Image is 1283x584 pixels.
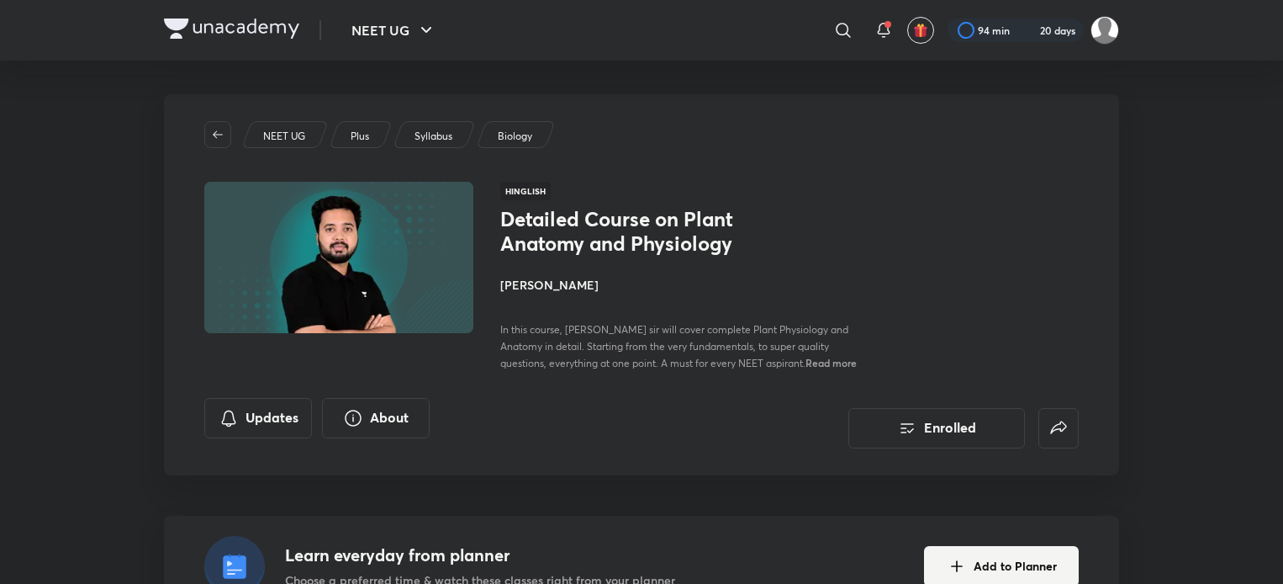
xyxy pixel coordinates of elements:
h1: Detailed Course on Plant Anatomy and Physiology [500,207,775,256]
span: Read more [805,356,857,369]
p: NEET UG [263,129,305,144]
button: NEET UG [341,13,446,47]
img: streak [1020,22,1037,39]
span: Hinglish [500,182,551,200]
img: surabhi [1090,16,1119,45]
h4: [PERSON_NAME] [500,276,877,294]
p: Syllabus [414,129,452,144]
img: avatar [913,23,928,38]
button: false [1038,408,1079,449]
a: Plus [348,129,372,144]
a: NEET UG [261,129,309,144]
button: About [322,398,430,438]
p: Biology [498,129,532,144]
a: Company Logo [164,19,299,43]
p: Plus [351,129,369,144]
img: Company Logo [164,19,299,39]
img: Thumbnail [202,180,476,335]
h4: Learn everyday from planner [285,543,675,568]
button: Enrolled [848,408,1025,449]
button: Updates [204,398,312,438]
button: avatar [907,17,934,44]
span: In this course, [PERSON_NAME] sir will cover complete Plant Physiology and Anatomy in detail. Sta... [500,323,848,369]
a: Syllabus [412,129,456,144]
a: Biology [495,129,536,144]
